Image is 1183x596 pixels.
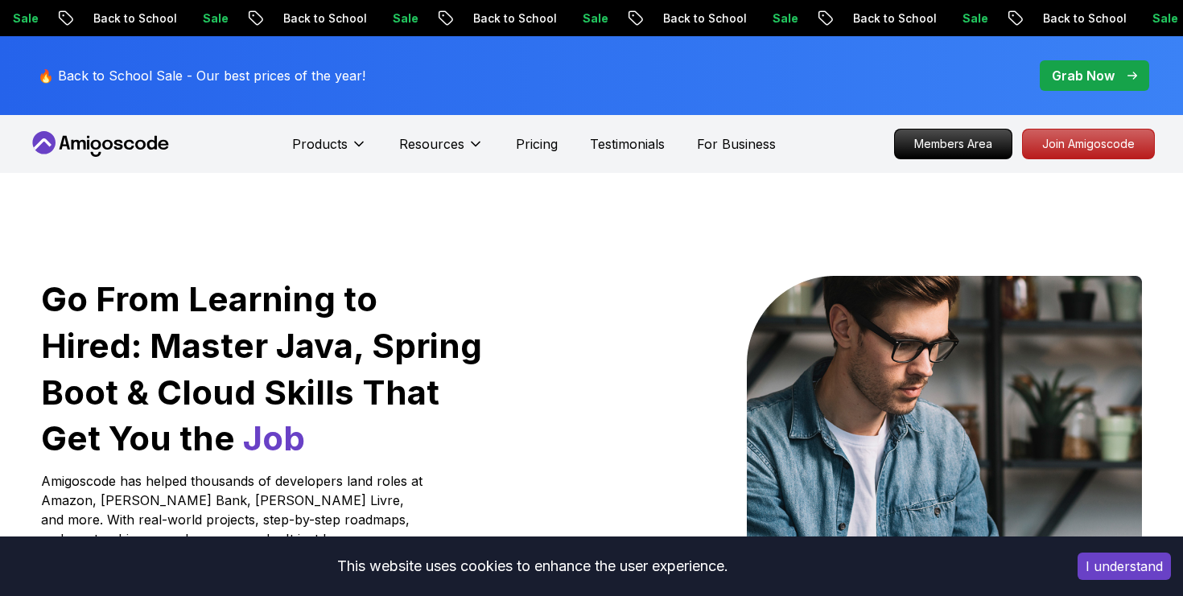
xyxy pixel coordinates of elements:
[254,10,364,27] p: Back to School
[934,10,985,27] p: Sale
[824,10,934,27] p: Back to School
[1022,129,1155,159] a: Join Amigoscode
[554,10,605,27] p: Sale
[895,129,1012,158] p: Members Area
[399,134,484,166] button: Resources
[1052,66,1115,85] p: Grab Now
[744,10,795,27] p: Sale
[243,417,305,458] span: Job
[292,134,367,166] button: Products
[38,66,365,85] p: 🔥 Back to School Sale - Our best prices of the year!
[399,134,464,154] p: Resources
[174,10,225,27] p: Sale
[697,134,776,154] a: For Business
[64,10,174,27] p: Back to School
[894,129,1012,159] a: Members Area
[444,10,554,27] p: Back to School
[364,10,415,27] p: Sale
[41,276,484,462] h1: Go From Learning to Hired: Master Java, Spring Boot & Cloud Skills That Get You the
[590,134,665,154] a: Testimonials
[1123,10,1175,27] p: Sale
[1014,10,1123,27] p: Back to School
[1023,129,1154,158] p: Join Amigoscode
[41,471,427,568] p: Amigoscode has helped thousands of developers land roles at Amazon, [PERSON_NAME] Bank, [PERSON_N...
[292,134,348,154] p: Products
[1078,553,1171,580] button: Accept cookies
[634,10,744,27] p: Back to School
[516,134,558,154] a: Pricing
[12,549,1053,584] div: This website uses cookies to enhance the user experience.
